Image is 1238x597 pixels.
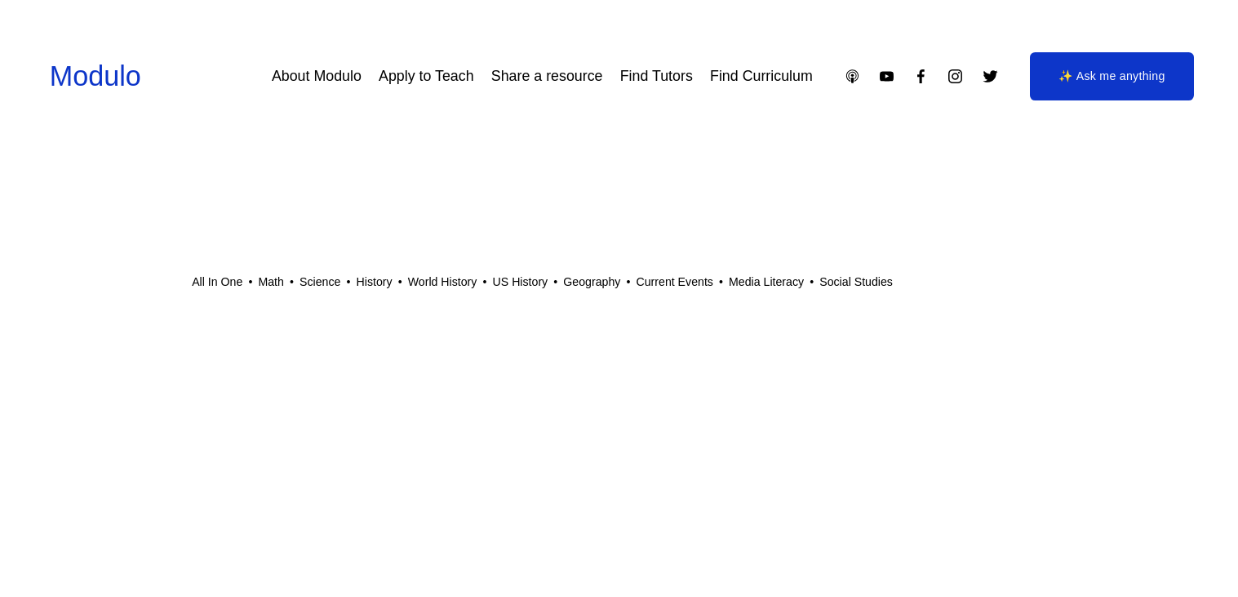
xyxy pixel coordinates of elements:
a: History [357,275,393,288]
a: ✨ Ask me anything [1030,52,1195,101]
a: Social Studies [819,275,893,288]
a: Find Curriculum [710,62,813,91]
a: Facebook [912,68,930,85]
a: World History [408,275,477,288]
a: Instagram [947,68,964,85]
a: Twitter [982,68,999,85]
a: Math [258,275,283,288]
a: Apple Podcasts [844,68,861,85]
a: Share a resource [491,62,603,91]
a: Media Literacy [729,275,804,288]
a: Current Events [636,275,712,288]
a: Science [300,275,340,288]
a: About Modulo [272,62,362,91]
a: Apply to Teach [379,62,474,91]
a: All In One [192,275,242,288]
a: Geography [563,275,620,288]
a: Modulo [50,60,141,91]
a: US History [493,275,548,288]
a: Find Tutors [620,62,693,91]
a: YouTube [878,68,895,85]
